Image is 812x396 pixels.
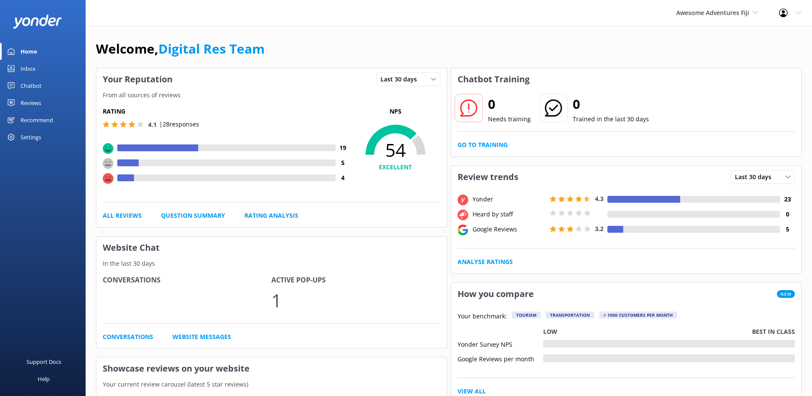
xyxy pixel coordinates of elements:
h1: Welcome, [96,39,265,59]
h2: 0 [488,94,531,114]
span: 3.2 [595,225,604,233]
div: Support Docs [27,353,61,370]
a: Digital Res Team [158,40,265,57]
p: In the last 30 days [96,259,447,268]
div: Google Reviews per month [458,354,543,362]
span: 4.3 [595,195,604,203]
div: Home [21,43,37,60]
div: Inbox [21,60,36,77]
p: | 28 responses [159,120,199,129]
h3: Showcase reviews on your website [96,357,447,380]
div: Google Reviews [470,225,547,234]
h3: How you compare [451,283,540,305]
p: Your current review carousel (latest 5 star reviews) [96,380,447,389]
h4: 19 [336,143,351,153]
span: 4.1 [148,120,157,129]
span: 54 [351,139,440,161]
h4: 5 [336,158,351,168]
p: From all sources of reviews [96,90,447,100]
span: New [777,290,795,298]
h4: EXCELLENT [351,162,440,172]
h4: Active Pop-ups [271,275,440,286]
div: Yonder [470,195,547,204]
h2: 0 [573,94,649,114]
h3: Your Reputation [96,68,179,90]
a: All Reviews [103,211,142,220]
h4: 23 [780,195,795,204]
span: Last 30 days [381,75,422,84]
p: Needs training [488,114,531,124]
h4: 0 [780,210,795,219]
div: Help [38,370,50,387]
div: Transportation [546,312,594,318]
p: Your benchmark: [458,312,507,322]
p: Low [543,327,557,336]
div: Yonder Survey NPS [458,340,543,348]
h4: Conversations [103,275,271,286]
div: Heard by staff [470,210,547,219]
p: Trained in the last 30 days [573,114,649,124]
p: 1 [271,286,440,315]
span: Awesome Adventures Fiji [676,9,749,17]
div: Chatbot [21,77,42,94]
p: NPS [351,107,440,116]
a: Analyse Ratings [458,257,513,267]
a: Go to Training [458,140,508,150]
a: Website Messages [173,332,231,342]
a: Conversations [103,332,153,342]
a: View All [458,387,486,396]
p: Best in class [752,327,795,336]
span: Last 30 days [735,172,776,182]
h3: Review trends [451,166,525,188]
div: > 1000 customers per month [599,312,677,318]
img: yonder-white-logo.png [13,15,62,29]
div: Recommend [21,111,53,129]
div: Tourism [512,312,541,318]
a: Rating Analysis [244,211,298,220]
a: Question Summary [161,211,225,220]
div: Reviews [21,94,41,111]
h4: 5 [780,225,795,234]
h5: Rating [103,107,351,116]
h4: 4 [336,173,351,183]
div: Settings [21,129,41,146]
h3: Chatbot Training [451,68,536,90]
h3: Website Chat [96,237,447,259]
